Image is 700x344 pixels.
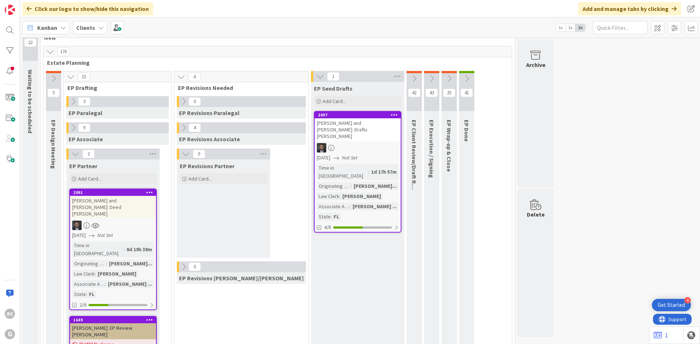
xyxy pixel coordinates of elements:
span: Waiting to be scheduled [27,70,34,133]
span: 2/6 [79,301,86,309]
div: [PERSON_NAME] and [PERSON_NAME]: Drafts [PERSON_NAME] [315,118,401,141]
div: Click our logo to show/hide this navigation [22,2,153,15]
div: G [5,329,15,339]
span: Add Card... [188,175,212,182]
span: [DATE] [317,154,330,162]
span: Estate Planning [47,59,503,66]
span: EP Revisions Brad/Jonas [179,274,304,282]
div: [PERSON_NAME] [341,192,383,200]
span: 9 [78,123,90,132]
a: 2091[PERSON_NAME] and [PERSON_NAME]: Deed [PERSON_NAME]JW[DATE]Not SetTime in [GEOGRAPHIC_DATA]:8... [69,189,157,310]
div: FL [332,213,341,221]
div: Time in [GEOGRAPHIC_DATA] [317,164,368,180]
span: Add Card... [78,175,101,182]
div: 8d 19h 38m [125,245,154,253]
span: EP Revisions Needed [178,84,299,91]
span: EP Revisions Associate [179,135,240,143]
span: 1 [327,72,339,81]
span: [DATE] [72,232,86,239]
img: JW [72,221,82,230]
div: JW [70,221,156,230]
div: RC [5,309,15,319]
span: 4/8 [324,224,331,231]
span: EP Paralegal [69,109,102,116]
div: Delete [527,210,545,219]
div: JW [315,143,401,153]
div: Open Get Started checklist, remaining modules: 4 [652,299,691,311]
span: EP Design Meeting [50,120,57,169]
div: 1649 [73,317,156,323]
span: EP Wrap-up & Close [446,120,453,172]
div: 4 [684,297,691,304]
span: 42 [408,88,420,97]
div: [PERSON_NAME]: EP Review [PERSON_NAME] [70,323,156,339]
b: Clients [76,24,95,31]
img: Visit kanbanzone.com [5,5,15,15]
span: 3 [78,97,90,106]
span: EP Revisions Paralegal [179,109,240,116]
span: : [105,280,106,288]
span: : [339,192,341,200]
i: Not Set [97,232,113,238]
span: Support [15,1,33,10]
div: Get Started [658,301,685,309]
span: : [350,202,351,210]
div: 2097 [315,112,401,118]
span: Add Card... [323,98,346,104]
span: : [368,168,369,176]
span: : [86,290,87,298]
div: [PERSON_NAME]... [107,260,154,268]
span: : [106,260,107,268]
div: 2097[PERSON_NAME] and [PERSON_NAME]: Drafts [PERSON_NAME] [315,112,401,141]
span: 4 [188,72,201,81]
span: : [95,270,96,278]
span: 5 [47,88,60,97]
div: Associate Assigned [317,202,350,210]
div: Originating Attorney [317,182,351,190]
div: Associate Assigned [72,280,105,288]
div: State [72,290,86,298]
span: EP Partner [69,162,97,170]
span: 2 [82,150,95,158]
div: State [317,213,331,221]
div: [PERSON_NAME] and [PERSON_NAME]: Deed [PERSON_NAME] [70,196,156,218]
a: 2097[PERSON_NAME] and [PERSON_NAME]: Drafts [PERSON_NAME]JW[DATE]Not SetTime in [GEOGRAPHIC_DATA]... [314,111,401,233]
input: Quick Filter... [593,21,647,34]
span: 25 [443,88,455,97]
i: Not Set [342,154,358,161]
span: EP Done [463,120,470,142]
div: Originating Attorney [72,260,106,268]
span: EP Client Review/Draft Review Meeting [411,120,418,222]
div: Archive [526,60,545,69]
div: 1649[PERSON_NAME]: EP Review [PERSON_NAME] [70,317,156,339]
div: 1649 [70,317,156,323]
span: : [351,182,352,190]
div: 2091[PERSON_NAME] and [PERSON_NAME]: Deed [PERSON_NAME] [70,189,156,218]
div: [PERSON_NAME] ... [106,280,154,288]
span: 43 [425,88,438,97]
span: 15 [78,72,90,81]
span: 41 [460,88,473,97]
div: [PERSON_NAME] [96,270,138,278]
div: [PERSON_NAME]... [352,182,398,190]
span: EP Associate [69,135,103,143]
div: FL [87,290,96,298]
span: 0 [188,262,201,271]
div: Law Clerk [317,192,339,200]
span: EP Revisions Partner [180,162,234,170]
div: Add and manage tabs by clicking [578,2,681,15]
div: [PERSON_NAME] ... [351,202,398,210]
span: 0 [193,150,205,158]
span: 4 [188,123,201,132]
span: 1x [556,24,565,31]
span: EP Drafting [67,84,162,91]
a: 1 [654,331,668,340]
img: JW [317,143,326,153]
span: 22 [24,38,36,47]
div: 1d 17h 57m [369,168,398,176]
span: Kanban [37,23,57,32]
div: 2091 [73,190,156,195]
span: EP Execution / Signing [428,120,435,178]
span: : [124,245,125,253]
span: 176 [57,47,70,56]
